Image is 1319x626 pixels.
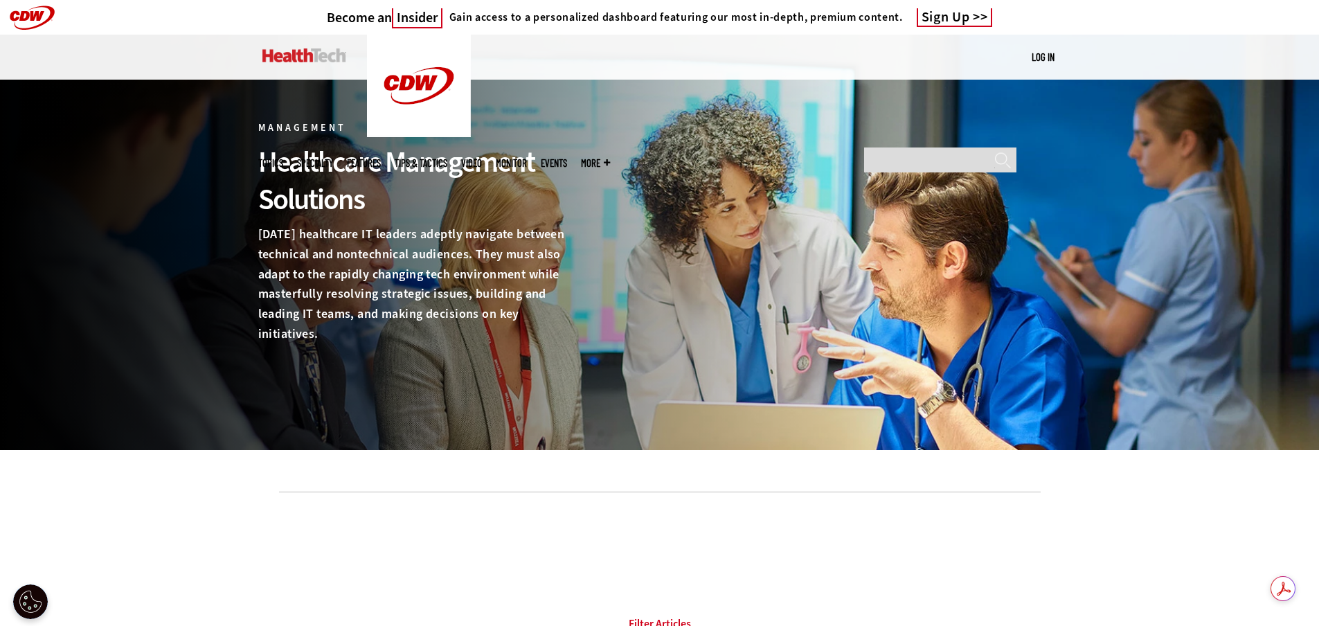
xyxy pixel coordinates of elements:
iframe: advertisement [408,513,912,575]
a: Tips & Tactics [395,158,447,168]
div: User menu [1032,50,1055,64]
a: MonITor [496,158,527,168]
h4: Gain access to a personalized dashboard featuring our most in-depth, premium content. [449,10,903,24]
a: Video [461,158,482,168]
a: Gain access to a personalized dashboard featuring our most in-depth, premium content. [442,10,903,24]
span: More [581,158,610,168]
div: Healthcare Management Solutions [258,143,580,218]
div: Cookie Settings [13,584,48,619]
p: [DATE] healthcare IT leaders adeptly navigate between technical and nontechnical audiences. They ... [258,224,580,344]
h3: Become an [327,9,442,26]
img: Home [367,35,471,137]
button: Open Preferences [13,584,48,619]
span: Topics [258,158,283,168]
a: Become anInsider [327,9,442,26]
a: Features [347,158,381,168]
a: Events [541,158,567,168]
span: Insider [392,8,442,28]
img: Home [262,48,346,62]
a: Log in [1032,51,1055,63]
a: CDW [367,126,471,141]
span: Specialty [297,158,333,168]
a: Sign Up [917,8,993,27]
